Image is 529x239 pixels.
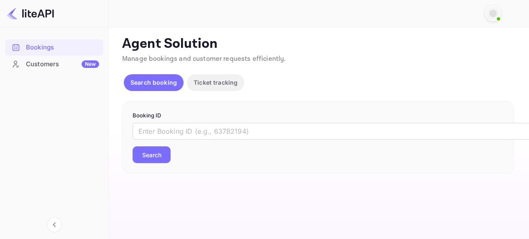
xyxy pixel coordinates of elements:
[47,217,62,232] button: Collapse navigation
[7,7,54,20] img: LiteAPI logo
[82,60,99,68] div: New
[133,112,503,120] p: Booking ID
[5,56,103,72] a: CustomersNew
[26,43,99,52] div: Bookings
[122,55,286,63] span: Manage bookings and customer requests efficiently.
[5,39,103,55] a: Bookings
[122,36,514,52] p: Agent Solution
[26,60,99,69] div: Customers
[130,78,177,87] p: Search booking
[5,39,103,56] div: Bookings
[194,78,238,87] p: Ticket tracking
[133,146,171,163] button: Search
